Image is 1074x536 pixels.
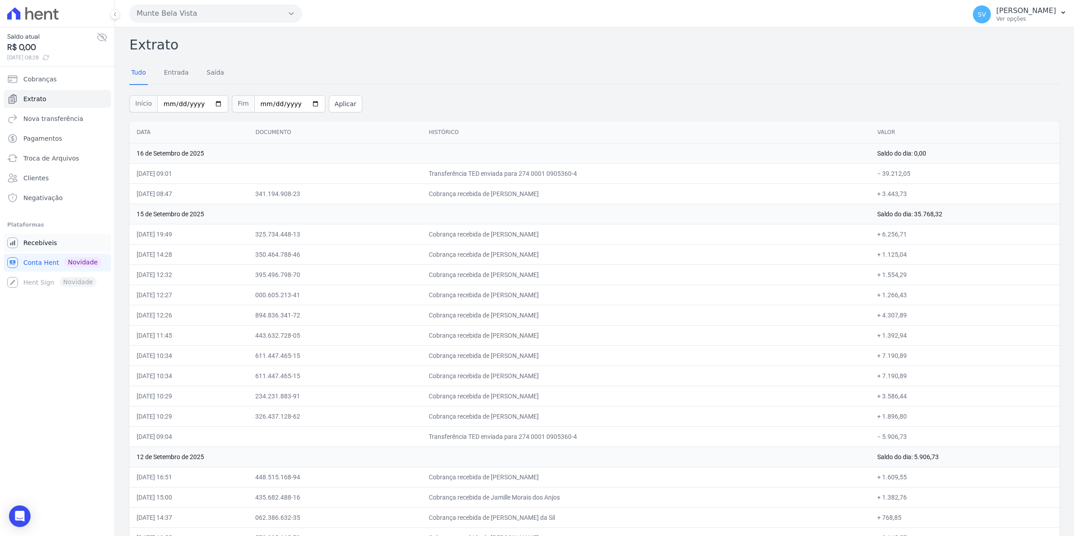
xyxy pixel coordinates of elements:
[129,325,248,345] td: [DATE] 11:45
[4,169,111,187] a: Clientes
[64,257,101,267] span: Novidade
[422,467,870,487] td: Cobrança recebida de [PERSON_NAME]
[7,70,107,291] nav: Sidebar
[422,426,870,447] td: Transferência TED enviada para 274 0001 0905360-4
[870,305,1060,325] td: + 4.307,89
[422,264,870,285] td: Cobrança recebida de [PERSON_NAME]
[129,285,248,305] td: [DATE] 12:27
[870,487,1060,507] td: + 1.382,76
[248,264,422,285] td: 395.496.798-70
[248,507,422,527] td: 062.386.632-35
[870,143,1060,163] td: Saldo do dia: 0,00
[248,285,422,305] td: 000.605.213-41
[129,183,248,204] td: [DATE] 08:47
[422,386,870,406] td: Cobrança recebida de [PERSON_NAME]
[4,110,111,128] a: Nova transferência
[870,366,1060,386] td: + 7.190,89
[870,183,1060,204] td: + 3.443,73
[205,62,226,85] a: Saída
[248,183,422,204] td: 341.194.908-23
[422,366,870,386] td: Cobrança recebida de [PERSON_NAME]
[129,121,248,143] th: Data
[129,507,248,527] td: [DATE] 14:37
[4,234,111,252] a: Recebíveis
[870,386,1060,406] td: + 3.586,44
[329,95,362,112] button: Aplicar
[870,345,1060,366] td: + 7.190,89
[23,94,46,103] span: Extrato
[870,426,1060,447] td: − 5.906,73
[129,467,248,487] td: [DATE] 16:51
[422,285,870,305] td: Cobrança recebida de [PERSON_NAME]
[870,163,1060,183] td: − 39.212,05
[422,224,870,244] td: Cobrança recebida de [PERSON_NAME]
[422,244,870,264] td: Cobrança recebida de [PERSON_NAME]
[23,134,62,143] span: Pagamentos
[129,447,870,467] td: 12 de Setembro de 2025
[23,174,49,183] span: Clientes
[870,204,1060,224] td: Saldo do dia: 35.768,32
[248,487,422,507] td: 435.682.488-16
[129,143,870,163] td: 16 de Setembro de 2025
[129,62,148,85] a: Tudo
[4,189,111,207] a: Negativação
[129,95,157,112] span: Início
[870,244,1060,264] td: + 1.125,04
[7,54,97,62] span: [DATE] 08:28
[162,62,191,85] a: Entrada
[129,224,248,244] td: [DATE] 19:49
[129,244,248,264] td: [DATE] 14:28
[129,4,302,22] button: Munte Bela Vista
[870,264,1060,285] td: + 1.554,29
[129,366,248,386] td: [DATE] 10:34
[129,386,248,406] td: [DATE] 10:29
[870,406,1060,426] td: + 1.896,80
[23,193,63,202] span: Negativação
[996,15,1056,22] p: Ver opções
[422,163,870,183] td: Transferência TED enviada para 274 0001 0905360-4
[129,35,1060,55] h2: Extrato
[870,224,1060,244] td: + 6.256,71
[996,6,1056,15] p: [PERSON_NAME]
[422,305,870,325] td: Cobrança recebida de [PERSON_NAME]
[129,163,248,183] td: [DATE] 09:01
[248,406,422,426] td: 326.437.128-62
[23,154,79,163] span: Troca de Arquivos
[4,254,111,272] a: Conta Hent Novidade
[248,224,422,244] td: 325.734.448-13
[23,238,57,247] span: Recebíveis
[9,505,31,527] div: Open Intercom Messenger
[129,406,248,426] td: [DATE] 10:29
[4,130,111,147] a: Pagamentos
[870,507,1060,527] td: + 768,85
[248,366,422,386] td: 611.447.465-15
[129,345,248,366] td: [DATE] 10:34
[422,121,870,143] th: Histórico
[7,32,97,41] span: Saldo atual
[422,507,870,527] td: Cobrança recebida de [PERSON_NAME] da Sil
[978,11,986,18] span: SV
[129,487,248,507] td: [DATE] 15:00
[966,2,1074,27] button: SV [PERSON_NAME] Ver opções
[4,149,111,167] a: Troca de Arquivos
[248,305,422,325] td: 894.836.341-72
[422,325,870,345] td: Cobrança recebida de [PERSON_NAME]
[129,204,870,224] td: 15 de Setembro de 2025
[4,90,111,108] a: Extrato
[23,114,83,123] span: Nova transferência
[248,244,422,264] td: 350.464.788-46
[232,95,254,112] span: Fim
[422,406,870,426] td: Cobrança recebida de [PERSON_NAME]
[23,258,59,267] span: Conta Hent
[7,219,107,230] div: Plataformas
[870,285,1060,305] td: + 1.266,43
[248,345,422,366] td: 611.447.465-15
[248,121,422,143] th: Documento
[422,345,870,366] td: Cobrança recebida de [PERSON_NAME]
[4,70,111,88] a: Cobranças
[7,41,97,54] span: R$ 0,00
[248,467,422,487] td: 448.515.168-94
[129,426,248,447] td: [DATE] 09:04
[248,325,422,345] td: 443.632.728-05
[129,264,248,285] td: [DATE] 12:32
